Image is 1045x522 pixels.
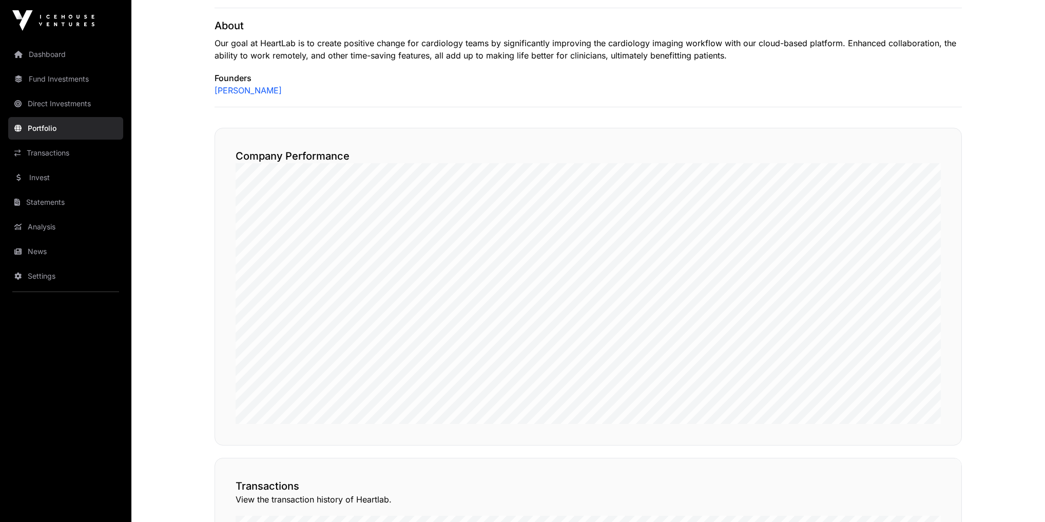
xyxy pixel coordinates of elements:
h2: Company Performance [236,149,941,163]
a: [PERSON_NAME] [215,84,282,96]
p: About [215,18,962,33]
a: Settings [8,265,123,287]
iframe: Chat Widget [994,473,1045,522]
a: Invest [8,166,123,189]
p: Our goal at HeartLab is to create positive change for cardiology teams by significantly improving... [215,37,962,62]
p: View the transaction history of Heartlab. [236,493,941,506]
a: Analysis [8,216,123,238]
p: Founders [215,72,962,84]
a: Dashboard [8,43,123,66]
img: Icehouse Ventures Logo [12,10,94,31]
h2: Transactions [236,479,941,493]
a: Fund Investments [8,68,123,90]
a: Portfolio [8,117,123,140]
a: Direct Investments [8,92,123,115]
a: Transactions [8,142,123,164]
a: News [8,240,123,263]
a: Statements [8,191,123,214]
